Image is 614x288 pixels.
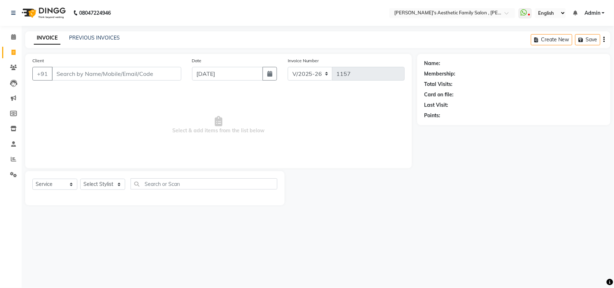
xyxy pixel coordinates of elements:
img: logo [18,3,68,23]
label: Invoice Number [288,58,319,64]
div: Name: [424,60,441,67]
span: Select & add items from the list below [32,89,405,161]
div: Membership: [424,70,456,78]
div: Card on file: [424,91,454,99]
span: Admin [585,9,600,17]
div: Last Visit: [424,101,449,109]
input: Search or Scan [131,178,277,189]
a: INVOICE [34,32,60,45]
div: Total Visits: [424,81,453,88]
a: PREVIOUS INVOICES [69,35,120,41]
label: Date [192,58,202,64]
input: Search by Name/Mobile/Email/Code [52,67,181,81]
b: 08047224946 [79,3,111,23]
button: Save [575,34,600,45]
button: Create New [531,34,572,45]
button: +91 [32,67,53,81]
div: Points: [424,112,441,119]
label: Client [32,58,44,64]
